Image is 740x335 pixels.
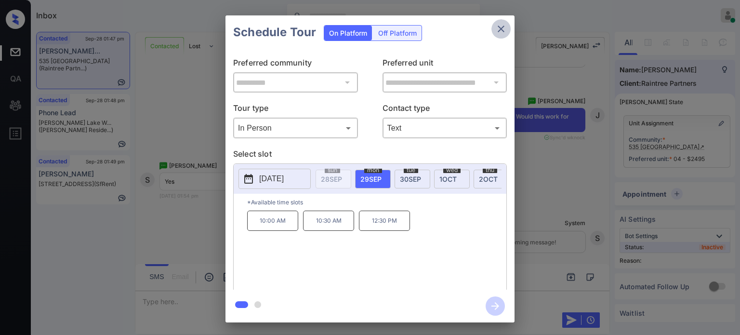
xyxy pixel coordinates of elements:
p: 12:30 PM [359,211,410,231]
p: 10:30 AM [303,211,354,231]
div: In Person [236,120,356,136]
div: date-select [434,170,470,188]
p: *Available time slots [247,194,506,211]
span: mon [364,167,382,173]
p: Tour type [233,102,358,118]
button: close [491,19,511,39]
button: [DATE] [238,169,311,189]
span: 1 OCT [439,175,457,183]
h2: Schedule Tour [225,15,324,49]
p: [DATE] [259,173,284,185]
p: Preferred community [233,57,358,72]
span: 30 SEP [400,175,421,183]
button: btn-next [480,294,511,319]
span: 29 SEP [360,175,382,183]
span: wed [443,167,461,173]
div: Off Platform [373,26,422,40]
div: date-select [474,170,509,188]
p: Select slot [233,148,507,163]
p: 10:00 AM [247,211,298,231]
span: thu [483,167,497,173]
div: Text [385,120,505,136]
span: tue [404,167,418,173]
div: date-select [395,170,430,188]
div: date-select [355,170,391,188]
div: On Platform [324,26,372,40]
span: 2 OCT [479,175,498,183]
p: Preferred unit [383,57,507,72]
p: Contact type [383,102,507,118]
